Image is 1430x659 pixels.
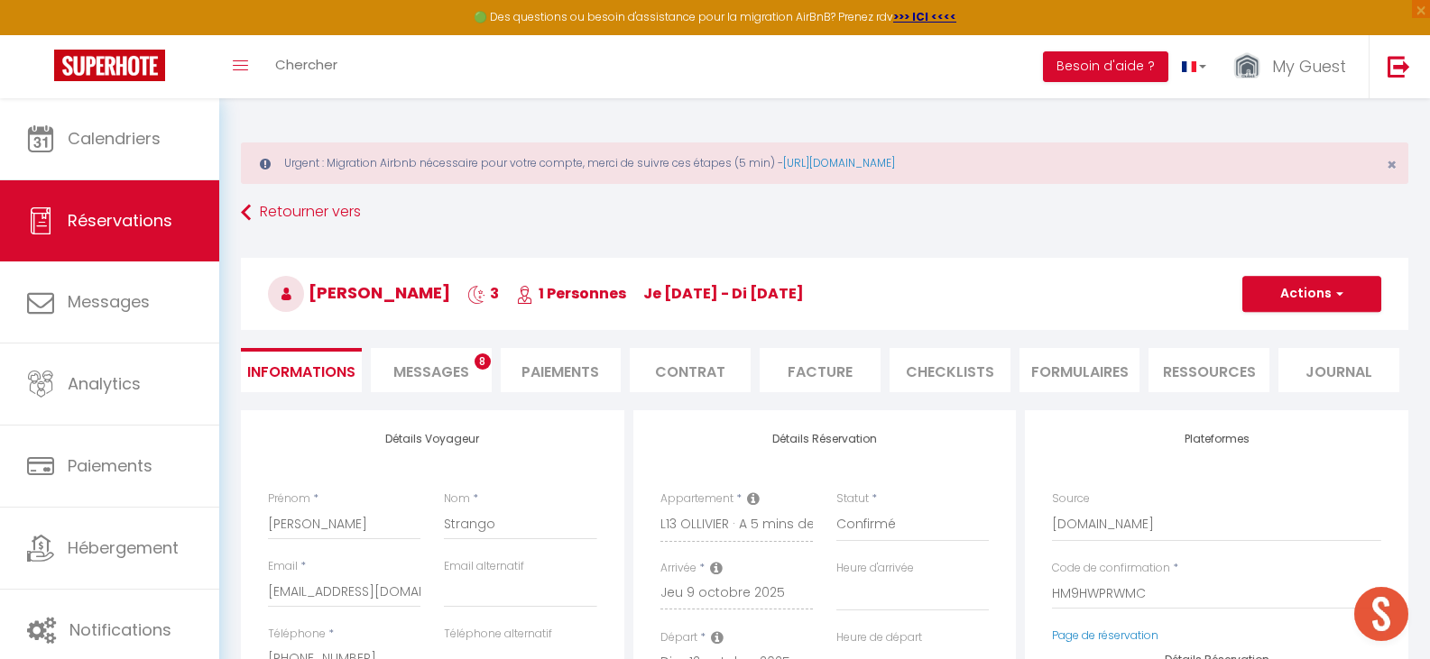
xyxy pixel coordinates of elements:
li: Paiements [501,348,622,392]
span: Messages [68,290,150,313]
label: Arrivée [660,560,697,577]
label: Téléphone alternatif [444,626,552,643]
span: Messages [393,362,469,382]
span: [PERSON_NAME] [268,281,450,304]
h4: Plateformes [1052,433,1381,445]
label: Source [1052,490,1090,508]
li: CHECKLISTS [890,348,1010,392]
span: Paiements [68,454,152,477]
a: [URL][DOMAIN_NAME] [783,155,895,170]
label: Appartement [660,490,733,508]
a: ... My Guest [1220,35,1369,98]
span: 8 [475,353,491,370]
li: Ressources [1149,348,1269,392]
span: 3 [467,283,499,304]
a: >>> ICI <<<< [893,9,956,24]
a: Page de réservation [1052,627,1158,643]
label: Statut [836,490,869,508]
li: Contrat [630,348,751,392]
button: Besoin d'aide ? [1043,51,1168,82]
label: Nom [444,490,470,508]
li: Informations [241,348,362,392]
span: My Guest [1272,55,1346,78]
span: Hébergement [68,536,179,559]
span: Analytics [68,372,141,395]
span: Calendriers [68,127,161,150]
span: × [1387,153,1397,176]
label: Départ [660,629,697,646]
label: Prénom [268,490,310,508]
span: Réservations [68,209,172,232]
label: Code de confirmation [1052,560,1170,577]
span: 1 Personnes [516,283,626,304]
label: Heure d'arrivée [836,560,914,577]
label: Email [268,558,298,575]
span: je [DATE] - di [DATE] [643,283,804,304]
div: Ouvrir le chat [1354,587,1408,641]
label: Téléphone [268,626,326,643]
h4: Détails Réservation [660,433,990,445]
img: ... [1233,51,1260,83]
h4: Détails Voyageur [268,433,597,445]
img: Super Booking [54,50,165,81]
label: Heure de départ [836,629,922,646]
li: Journal [1278,348,1399,392]
div: Urgent : Migration Airbnb nécessaire pour votre compte, merci de suivre ces étapes (5 min) - [241,142,1408,184]
span: Chercher [275,55,337,74]
label: Email alternatif [444,558,524,575]
button: Actions [1242,276,1381,312]
li: FORMULAIRES [1019,348,1140,392]
span: Notifications [69,618,171,641]
a: Retourner vers [241,197,1408,229]
button: Close [1387,157,1397,173]
li: Facture [760,348,881,392]
a: Chercher [262,35,351,98]
img: logout [1388,55,1410,78]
